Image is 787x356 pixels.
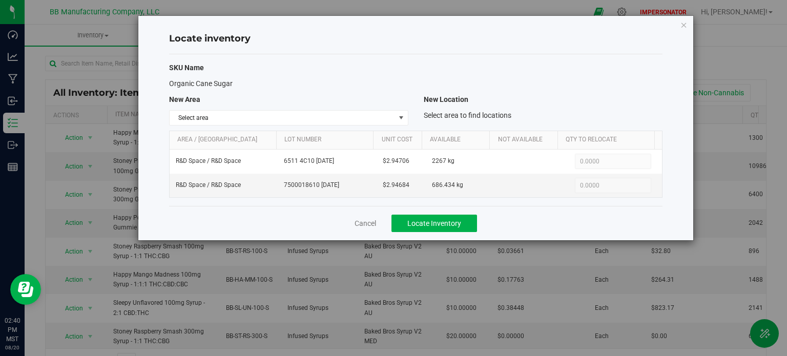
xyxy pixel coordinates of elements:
span: R&D Space / R&D Space [176,180,241,190]
span: Locate Inventory [407,219,461,227]
span: Organic Cane Sugar [169,79,233,88]
a: Lot Number [284,136,369,144]
span: Select area [170,111,395,125]
span: 2267 kg [432,156,454,166]
span: select [395,111,407,125]
span: $2.94684 [383,180,409,190]
span: $2.94706 [383,156,409,166]
span: Select area to find locations [424,111,511,119]
button: Locate Inventory [391,215,477,232]
span: SKU Name [169,64,204,72]
span: New Area [169,95,200,103]
span: 6511 4C10 [DATE] [284,156,370,166]
a: Not Available [498,136,554,144]
span: New Location [424,95,468,103]
a: Available [430,136,486,144]
a: Qty to Relocate [566,136,651,144]
a: Area / [GEOGRAPHIC_DATA] [177,136,273,144]
span: 7500018610 [DATE] [284,180,370,190]
span: 686.434 kg [432,180,463,190]
a: Cancel [355,218,376,228]
iframe: Resource center [10,274,41,305]
a: Unit Cost [382,136,418,144]
h4: Locate inventory [169,32,663,46]
span: R&D Space / R&D Space [176,156,241,166]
